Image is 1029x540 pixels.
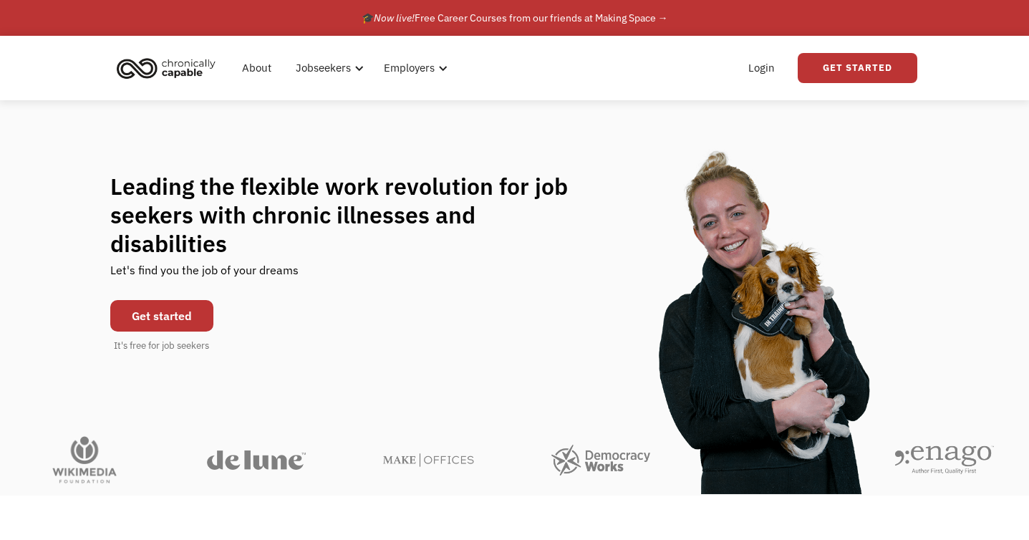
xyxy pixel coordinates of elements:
[110,258,299,293] div: Let's find you the job of your dreams
[362,9,668,26] div: 🎓 Free Career Courses from our friends at Making Space →
[114,339,209,353] div: It's free for job seekers
[296,59,351,77] div: Jobseekers
[798,53,917,83] a: Get Started
[375,45,452,91] div: Employers
[112,52,220,84] img: Chronically Capable logo
[374,11,415,24] em: Now live!
[110,300,213,332] a: Get started
[110,172,596,258] h1: Leading the flexible work revolution for job seekers with chronic illnesses and disabilities
[740,45,783,91] a: Login
[384,59,435,77] div: Employers
[233,45,280,91] a: About
[287,45,368,91] div: Jobseekers
[112,52,226,84] a: home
